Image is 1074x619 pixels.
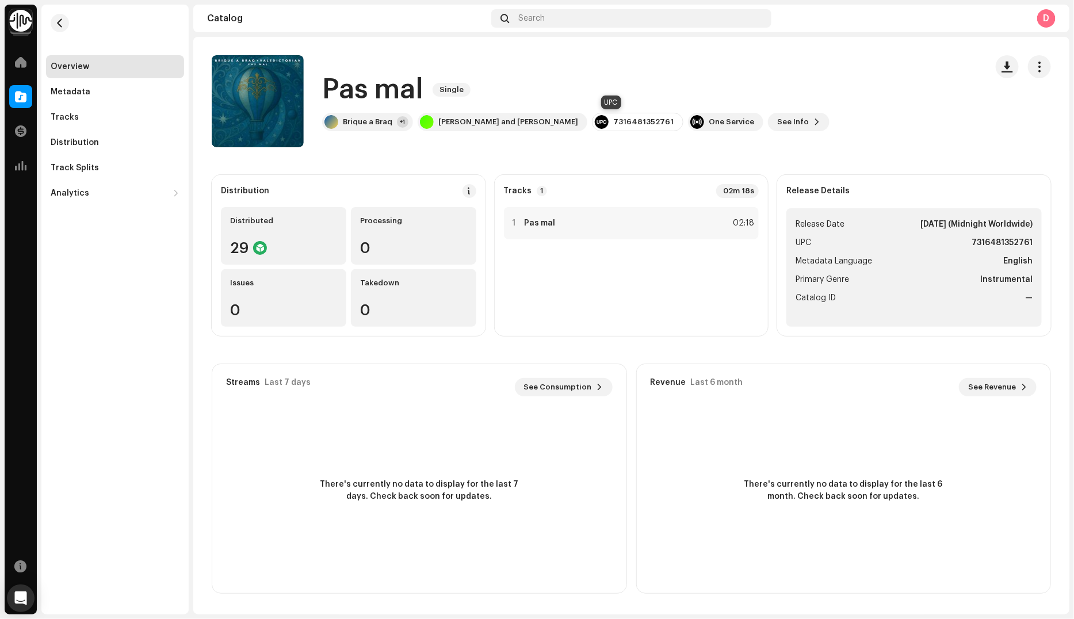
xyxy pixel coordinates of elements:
[207,14,487,23] div: Catalog
[1037,9,1056,28] div: D
[46,131,184,154] re-m-nav-item: Distribution
[786,186,850,196] strong: Release Details
[46,182,184,205] re-m-nav-dropdown: Analytics
[796,236,811,250] span: UPC
[7,584,35,612] div: Open Intercom Messenger
[316,479,523,503] span: There's currently no data to display for the last 7 days. Check back soon for updates.
[46,156,184,179] re-m-nav-item: Track Splits
[343,117,392,127] div: Brique a Braq
[716,184,759,198] div: 02m 18s
[651,378,686,387] div: Revenue
[525,219,556,228] strong: Pas mal
[397,116,408,128] div: +1
[980,273,1033,286] strong: Instrumental
[433,83,471,97] span: Single
[51,189,89,198] div: Analytics
[46,106,184,129] re-m-nav-item: Tracks
[613,117,674,127] div: 7316481352761
[221,186,269,196] div: Distribution
[729,216,754,230] div: 02:18
[504,186,532,196] strong: Tracks
[796,254,872,268] span: Metadata Language
[46,81,184,104] re-m-nav-item: Metadata
[518,14,545,23] span: Search
[265,378,311,387] div: Last 7 days
[360,278,467,288] div: Takedown
[920,217,1033,231] strong: [DATE] (Midnight Worldwide)
[226,378,260,387] div: Streams
[230,278,337,288] div: Issues
[1025,291,1033,305] strong: —
[972,236,1033,250] strong: 7316481352761
[691,378,743,387] div: Last 6 month
[537,186,547,196] p-badge: 1
[51,87,90,97] div: Metadata
[740,479,947,503] span: There's currently no data to display for the last 6 month. Check back soon for updates.
[51,113,79,122] div: Tracks
[46,55,184,78] re-m-nav-item: Overview
[796,217,844,231] span: Release Date
[9,9,32,32] img: 0f74c21f-6d1c-4dbc-9196-dbddad53419e
[360,216,467,226] div: Processing
[524,376,592,399] span: See Consumption
[796,273,849,286] span: Primary Genre
[51,138,99,147] div: Distribution
[322,71,423,108] h1: Pas mal
[709,117,754,127] div: One Service
[515,378,613,396] button: See Consumption
[230,216,337,226] div: Distributed
[777,110,809,133] span: See Info
[438,117,578,127] div: [PERSON_NAME] and [PERSON_NAME]
[1003,254,1033,268] strong: English
[968,376,1016,399] span: See Revenue
[51,163,99,173] div: Track Splits
[796,291,836,305] span: Catalog ID
[51,62,89,71] div: Overview
[768,113,830,131] button: See Info
[959,378,1037,396] button: See Revenue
